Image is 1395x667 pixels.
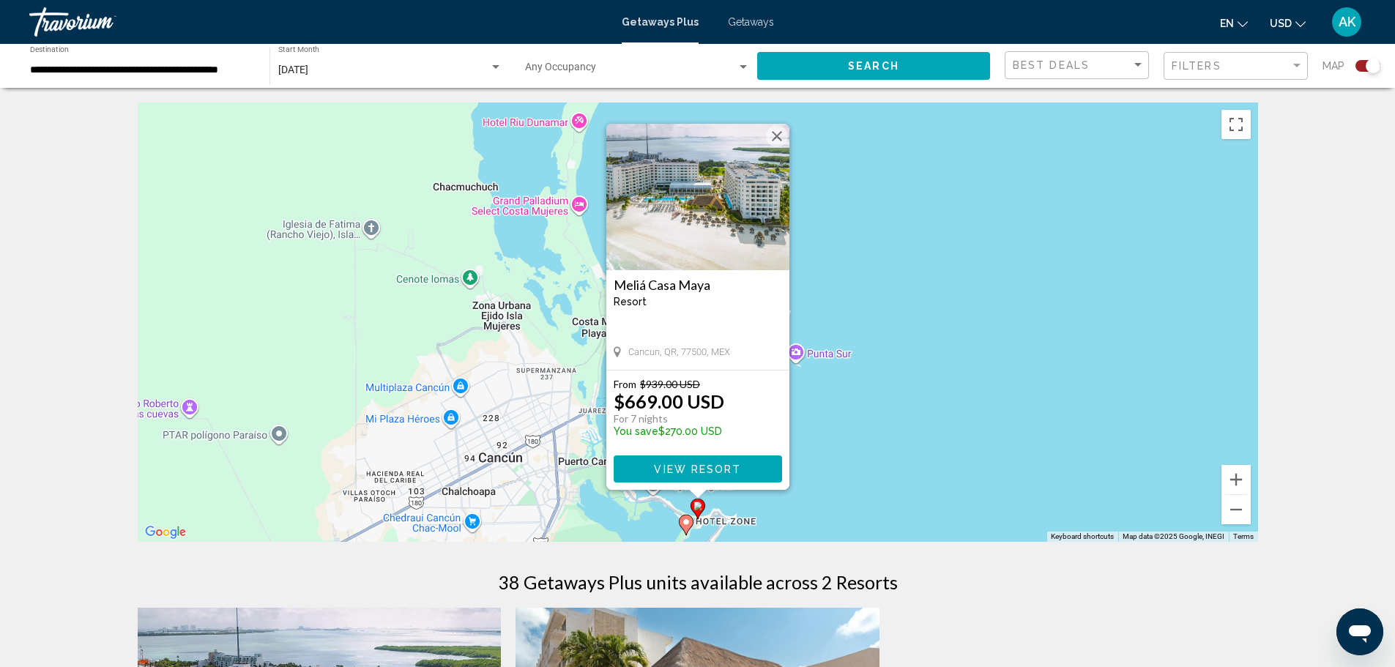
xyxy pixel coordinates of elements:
[614,425,658,437] span: You save
[278,64,308,75] span: [DATE]
[1221,465,1251,494] button: Zoom in
[1221,110,1251,139] button: Toggle fullscreen view
[1220,12,1248,34] button: Change language
[1336,608,1383,655] iframe: Button to launch messaging window
[654,463,741,475] span: View Resort
[1013,59,1090,71] span: Best Deals
[766,125,788,147] button: Close
[1323,56,1344,76] span: Map
[1270,12,1306,34] button: Change currency
[1221,495,1251,524] button: Zoom out
[141,523,190,542] a: Open this area in Google Maps (opens a new window)
[622,16,699,28] a: Getaways Plus
[614,277,782,292] a: Meliá Casa Maya
[1270,18,1292,29] span: USD
[614,412,724,425] p: For 7 nights
[606,124,789,270] img: ii_ccm1.jpg
[141,523,190,542] img: Google
[614,455,782,482] button: View Resort
[1328,7,1366,37] button: User Menu
[640,378,700,390] span: $939.00 USD
[728,16,774,28] a: Getaways
[1123,532,1224,540] span: Map data ©2025 Google, INEGI
[1164,51,1308,81] button: Filter
[498,571,898,593] h1: 38 Getaways Plus units available across 2 Resorts
[614,425,724,437] p: $270.00 USD
[1172,60,1221,72] span: Filters
[1013,59,1145,72] mat-select: Sort by
[614,296,647,308] span: Resort
[1051,532,1114,542] button: Keyboard shortcuts
[29,7,607,37] a: Travorium
[848,61,899,72] span: Search
[1339,15,1355,29] span: AK
[614,378,636,390] span: From
[628,346,730,357] span: Cancun, QR, 77500, MEX
[1233,532,1254,540] a: Terms
[757,52,990,79] button: Search
[1220,18,1234,29] span: en
[614,390,724,412] p: $669.00 USD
